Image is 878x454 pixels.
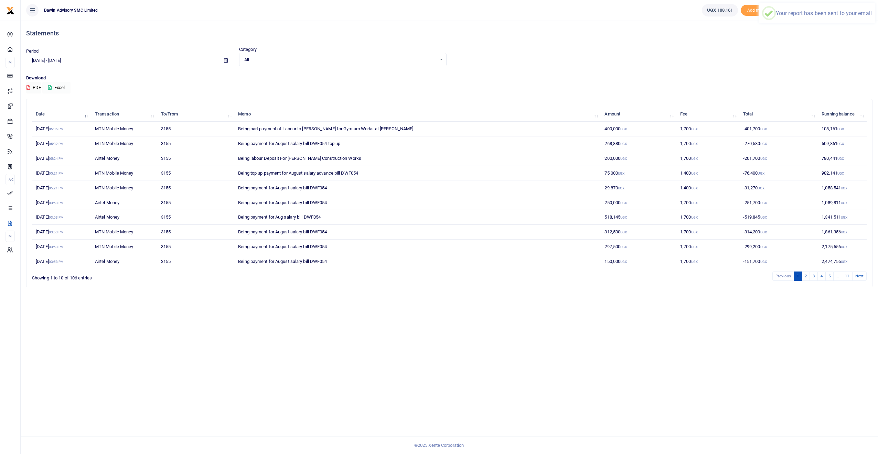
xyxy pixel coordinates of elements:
[691,186,698,190] small: UGX
[157,254,234,269] td: 3155
[676,195,739,210] td: 1,700
[691,142,698,146] small: UGX
[91,180,157,195] td: MTN Mobile Money
[157,122,234,136] td: 3155
[601,136,676,151] td: 268,880
[601,240,676,254] td: 297,500
[818,136,867,151] td: 509,861
[26,55,218,66] input: select period
[741,7,775,12] a: Add money
[620,230,627,234] small: UGX
[32,180,91,195] td: [DATE]
[49,215,64,219] small: 03:53 PM
[691,230,698,234] small: UGX
[837,127,844,131] small: UGX
[817,272,826,281] a: 4
[32,271,377,281] div: Showing 1 to 10 of 106 entries
[234,166,601,181] td: Being top up payment for August salary advance bill DWF054
[739,180,818,195] td: -31,270
[702,4,738,16] a: UGX 108,161
[676,210,739,225] td: 1,700
[32,166,91,181] td: [DATE]
[818,240,867,254] td: 2,175,556
[739,107,818,122] th: Total: activate to sort column ascending
[818,195,867,210] td: 1,089,811
[676,254,739,269] td: 1,700
[691,157,698,160] small: UGX
[49,142,64,146] small: 05:32 PM
[601,151,676,166] td: 200,000
[620,215,627,219] small: UGX
[32,225,91,240] td: [DATE]
[841,215,847,219] small: UGX
[739,166,818,181] td: -76,400
[49,186,64,190] small: 05:21 PM
[676,122,739,136] td: 1,700
[234,240,601,254] td: Being payment for August salary bill DWF054
[841,201,847,205] small: UGX
[32,240,91,254] td: [DATE]
[601,107,676,122] th: Amount: activate to sort column ascending
[741,5,775,16] span: Add money
[739,151,818,166] td: -201,700
[837,142,844,146] small: UGX
[620,157,627,160] small: UGX
[837,171,844,175] small: UGX
[691,215,698,219] small: UGX
[91,107,157,122] th: Transaction: activate to sort column ascending
[842,272,852,281] a: 11
[739,225,818,240] td: -314,200
[691,245,698,249] small: UGX
[91,151,157,166] td: Airtel Money
[32,195,91,210] td: [DATE]
[691,171,698,175] small: UGX
[49,127,64,131] small: 05:35 PM
[234,180,601,195] td: Being payment for August salary bill DWF054
[760,201,767,205] small: UGX
[32,210,91,225] td: [DATE]
[739,210,818,225] td: -519,845
[837,157,844,160] small: UGX
[157,166,234,181] td: 3155
[676,166,739,181] td: 1,400
[6,57,15,68] li: M
[802,272,810,281] a: 2
[676,240,739,254] td: 1,700
[42,82,71,93] button: Excel
[157,240,234,254] td: 3155
[739,240,818,254] td: -299,200
[26,75,872,82] p: Download
[234,151,601,166] td: Being labour Deposit For [PERSON_NAME] Construction Works
[49,157,64,160] small: 05:24 PM
[758,186,764,190] small: UGX
[32,151,91,166] td: [DATE]
[741,5,775,16] li: Toup your wallet
[691,201,698,205] small: UGX
[601,195,676,210] td: 250,000
[234,225,601,240] td: Being payment for August salary bill DWF054
[676,151,739,166] td: 1,700
[49,171,64,175] small: 05:21 PM
[739,136,818,151] td: -270,580
[776,10,872,16] div: Your report has been sent to your email
[91,240,157,254] td: MTN Mobile Money
[32,136,91,151] td: [DATE]
[676,136,739,151] td: 1,700
[91,225,157,240] td: MTN Mobile Money
[818,122,867,136] td: 108,161
[244,56,437,63] span: All
[601,122,676,136] td: 400,000
[841,245,847,249] small: UGX
[234,136,601,151] td: Being payment for August salary bill DWF054 top up
[157,107,234,122] th: To/From: activate to sort column ascending
[234,254,601,269] td: Being payment for August salary bill DWF054
[91,122,157,136] td: MTN Mobile Money
[601,180,676,195] td: 29,870
[234,195,601,210] td: Being payment for August salary bill DWF054
[91,210,157,225] td: Airtel Money
[41,7,101,13] span: Dawin Advisory SMC Limited
[601,166,676,181] td: 75,000
[91,166,157,181] td: MTN Mobile Money
[739,254,818,269] td: -151,700
[601,210,676,225] td: 518,145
